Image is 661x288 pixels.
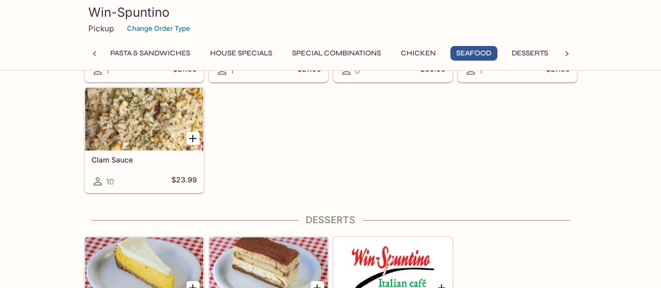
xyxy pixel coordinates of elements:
[297,64,321,77] h5: $27.99
[85,88,203,151] div: Clam Sauce
[546,64,570,77] h5: $27.99
[88,24,114,33] p: Pickup
[230,66,234,76] span: 1
[204,46,278,61] button: House Specials
[173,64,197,77] h5: $27.99
[395,46,442,61] button: Chicken
[187,132,200,145] button: Add Clam Sauce
[91,155,197,164] h5: Clam Sauce
[122,20,195,37] button: Change Order Type
[450,46,497,61] button: Seafood
[88,4,573,20] h3: Win-Spuntino
[355,66,360,76] span: 0
[106,66,109,76] span: 1
[84,214,577,226] h4: Desserts
[105,46,196,61] button: Pasta & Sandwiches
[106,177,114,187] span: 10
[286,46,387,61] button: Special Combinations
[171,175,197,188] h5: $23.99
[506,46,554,61] button: Desserts
[420,64,446,77] h5: $30.99
[479,66,482,76] span: 1
[85,87,204,193] a: Clam Sauce10$23.99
